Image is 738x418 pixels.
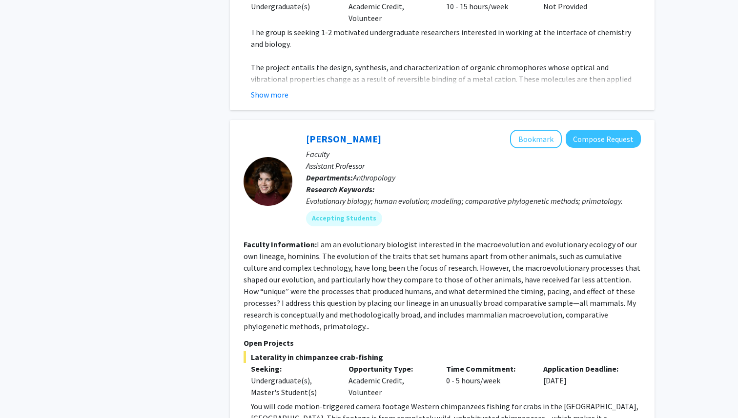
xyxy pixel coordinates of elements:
[439,363,536,398] div: 0 - 5 hours/week
[244,239,640,331] fg-read-more: I am an evolutionary biologist interested in the macroevolution and evolutionary ecology of our o...
[7,374,41,411] iframe: Chat
[251,0,334,12] div: Undergraduate(s)
[306,211,382,226] mat-chip: Accepting Students
[251,61,641,108] p: The project entails the design, synthesis, and characterization of organic chromophores whose opt...
[251,89,288,100] button: Show more
[306,173,353,182] b: Departments:
[306,160,641,172] p: Assistant Professor
[244,337,641,349] p: Open Projects
[251,26,641,50] p: The group is seeking 1-2 motivated undergraduate researchers interested in working at the interfa...
[244,351,641,363] span: Laterality in chimpanzee crab-fishing
[306,148,641,160] p: Faculty
[251,375,334,398] div: Undergraduate(s), Master's Student(s)
[251,363,334,375] p: Seeking:
[348,363,431,375] p: Opportunity Type:
[306,184,375,194] b: Research Keywords:
[446,363,529,375] p: Time Commitment:
[244,239,317,249] b: Faculty Information:
[566,130,641,148] button: Compose Request to Laura van Holstein
[543,363,626,375] p: Application Deadline:
[536,363,634,398] div: [DATE]
[510,130,562,148] button: Add Laura van Holstein to Bookmarks
[306,133,381,145] a: [PERSON_NAME]
[341,363,439,398] div: Academic Credit, Volunteer
[306,195,641,207] div: Evolutionary biology; human evolution; modeling; comparative phylogenetic methods; primatology.
[353,173,395,182] span: Anthropology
